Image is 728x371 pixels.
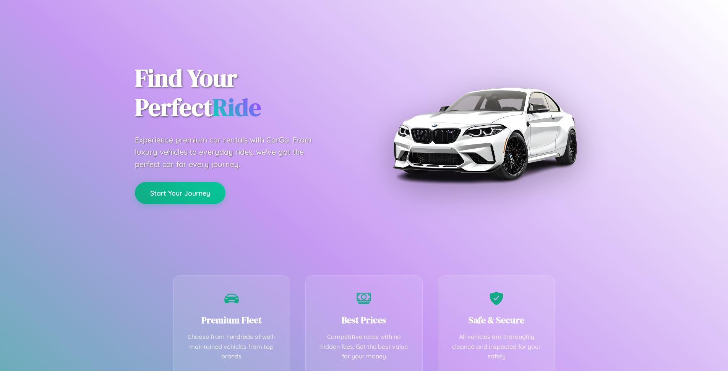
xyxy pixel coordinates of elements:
p: All vehicles are thoroughly cleaned and inspected for your safety [450,332,543,361]
p: Choose from hundreds of well-maintained vehicles from top brands [185,332,279,361]
img: Premium BMW car rental vehicle [389,38,580,229]
h1: Find Your Perfect [135,63,353,122]
p: Experience premium car rentals with CarGo. From luxury vehicles to everyday rides, we've got the ... [135,134,326,170]
h3: Best Prices [317,314,411,326]
p: Competitive rates with no hidden fees. Get the best value for your money [317,332,411,361]
h3: Premium Fleet [185,314,279,326]
span: Ride [212,91,261,124]
button: Start Your Journey [135,182,225,204]
h3: Safe & Secure [450,314,543,326]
